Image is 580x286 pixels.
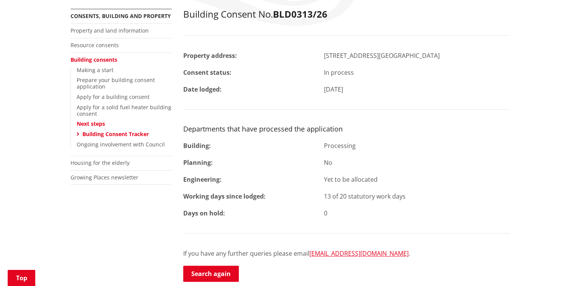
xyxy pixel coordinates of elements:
h2: Building Consent No. [183,9,510,20]
strong: Engineering: [183,175,222,184]
a: Resource consents [71,41,119,49]
a: Housing for the elderly [71,159,130,166]
a: Search again [183,266,239,282]
div: No [318,158,516,167]
strong: Consent status: [183,68,232,77]
strong: BLD0313/26 [273,8,327,20]
div: 13 of 20 statutory work days [318,192,516,201]
a: Property and land information [71,27,149,34]
a: Growing Places newsletter [71,174,138,181]
strong: Date lodged: [183,85,222,94]
a: Next steps [77,120,105,127]
a: Top [8,270,35,286]
div: In process [318,68,516,77]
strong: Working days since lodged: [183,192,266,201]
strong: Days on hold: [183,209,225,217]
div: [DATE] [318,85,516,94]
a: Consents, building and property [71,12,171,20]
a: [EMAIL_ADDRESS][DOMAIN_NAME] [309,249,409,258]
div: Processing [318,141,516,150]
strong: Property address: [183,51,237,60]
h3: Departments that have processed the application [183,125,510,133]
div: [STREET_ADDRESS][GEOGRAPHIC_DATA] [318,51,516,60]
a: Building Consent Tracker [82,130,149,138]
p: If you have any further queries please email . [183,249,510,258]
a: Building consents [71,56,117,63]
strong: Building: [183,141,211,150]
iframe: Messenger Launcher [545,254,572,281]
a: Making a start [77,66,113,74]
a: Prepare your building consent application [77,76,155,90]
a: Ongoing involvement with Council [77,141,165,148]
a: Apply for a building consent [77,93,150,100]
a: Apply for a solid fuel heater building consent​ [77,104,171,117]
strong: Planning: [183,158,213,167]
div: Yet to be allocated [318,175,516,184]
div: 0 [318,209,516,218]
